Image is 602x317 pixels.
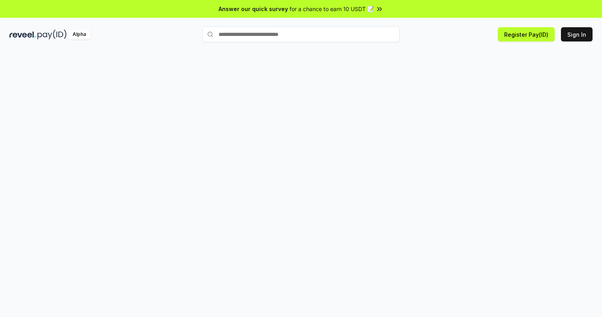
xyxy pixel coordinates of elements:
[498,27,555,41] button: Register Pay(ID)
[561,27,593,41] button: Sign In
[290,5,374,13] span: for a chance to earn 10 USDT 📝
[68,30,90,39] div: Alpha
[219,5,288,13] span: Answer our quick survey
[9,30,36,39] img: reveel_dark
[37,30,67,39] img: pay_id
